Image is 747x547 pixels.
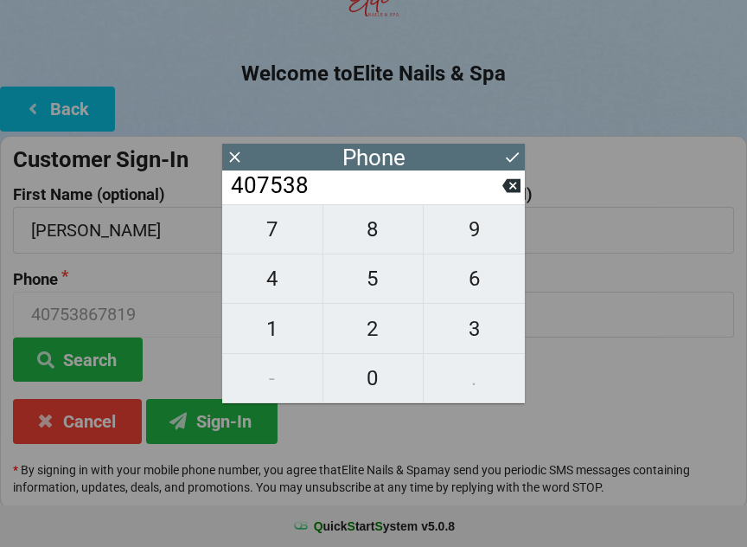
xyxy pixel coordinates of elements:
[222,311,322,347] span: 1
[222,211,322,248] span: 7
[222,204,323,254] button: 7
[323,211,424,248] span: 8
[424,261,525,297] span: 6
[424,254,525,304] button: 6
[323,254,425,304] button: 5
[323,311,424,347] span: 2
[424,211,525,248] span: 9
[323,304,425,353] button: 2
[424,204,525,254] button: 9
[323,261,424,297] span: 5
[323,204,425,254] button: 8
[424,304,525,353] button: 3
[222,304,323,353] button: 1
[323,360,424,396] span: 0
[222,254,323,304] button: 4
[222,261,322,297] span: 4
[424,311,525,347] span: 3
[323,354,425,403] button: 0
[342,149,405,166] div: Phone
